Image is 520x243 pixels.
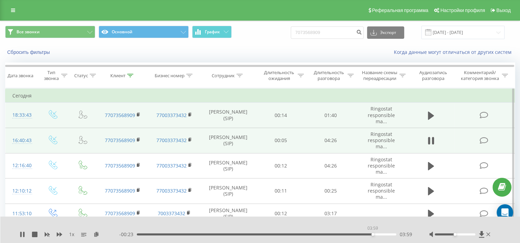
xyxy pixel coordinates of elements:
[200,178,256,204] td: [PERSON_NAME] (SIP)
[5,89,515,103] td: Сегодня
[366,223,379,233] div: 03:59
[158,210,185,217] a: 7003373432
[372,233,374,236] div: Accessibility label
[105,112,135,118] a: 77073568909
[156,187,187,194] a: 77003373432
[212,73,235,79] div: Сотрудник
[119,231,137,238] span: - 00:23
[496,8,511,13] span: Выход
[368,131,395,150] span: Ringostat responsible ma...
[394,49,515,55] a: Когда данные могут отличаться от других систем
[110,73,125,79] div: Клиент
[256,178,306,204] td: 00:11
[306,178,355,204] td: 00:25
[312,70,346,81] div: Длительность разговора
[105,187,135,194] a: 77073568909
[105,162,135,169] a: 77073568909
[262,70,296,81] div: Длительность ожидания
[200,128,256,153] td: [PERSON_NAME] (SIP)
[205,30,220,34] span: График
[460,70,500,81] div: Комментарий/категория звонка
[200,204,256,223] td: [PERSON_NAME] (SIP)
[256,128,306,153] td: 00:05
[306,204,355,223] td: 03:17
[192,26,232,38] button: График
[99,26,189,38] button: Основной
[155,73,185,79] div: Бизнес номер
[306,128,355,153] td: 04:26
[12,108,30,122] div: 18:33:43
[8,73,33,79] div: Дата звонка
[43,70,59,81] div: Тип звонка
[306,103,355,128] td: 01:40
[256,153,306,178] td: 00:12
[413,70,453,81] div: Аудиозапись разговора
[200,103,256,128] td: [PERSON_NAME] (SIP)
[156,162,187,169] a: 77003373432
[12,159,30,172] div: 12:16:40
[12,207,30,220] div: 11:53:10
[69,231,74,238] span: 1 x
[5,49,53,55] button: Сбросить фильтры
[291,26,364,39] input: Поиск по номеру
[256,204,306,223] td: 00:12
[200,153,256,178] td: [PERSON_NAME] (SIP)
[256,103,306,128] td: 00:14
[368,181,395,200] span: Ringostat responsible ma...
[5,26,95,38] button: Все звонки
[372,8,428,13] span: Реферальная программа
[400,231,412,238] span: 03:59
[74,73,88,79] div: Статус
[12,134,30,147] div: 16:40:43
[105,210,135,217] a: 77073568909
[306,153,355,178] td: 04:26
[362,70,398,81] div: Название схемы переадресации
[12,184,30,198] div: 12:10:12
[367,26,404,39] button: Экспорт
[454,233,456,236] div: Accessibility label
[156,112,187,118] a: 77003373432
[368,156,395,175] span: Ringostat responsible ma...
[156,137,187,143] a: 77003373432
[497,204,513,221] div: Open Intercom Messenger
[368,105,395,124] span: Ringostat responsible ma...
[440,8,485,13] span: Настройки профиля
[16,29,40,35] span: Все звонки
[105,137,135,143] a: 77073568909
